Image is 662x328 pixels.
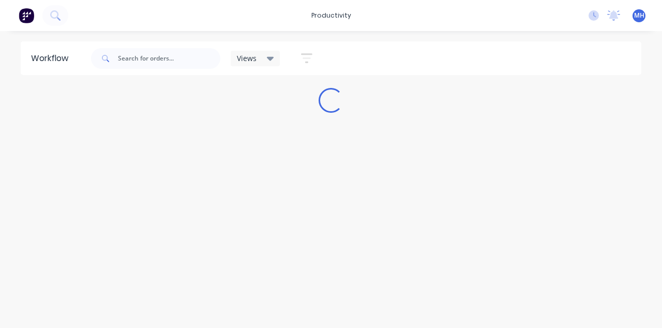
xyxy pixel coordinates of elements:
span: MH [634,11,644,20]
img: Factory [19,8,34,23]
div: productivity [306,8,356,23]
div: Workflow [31,52,73,65]
input: Search for orders... [118,48,220,69]
span: Views [237,53,257,64]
